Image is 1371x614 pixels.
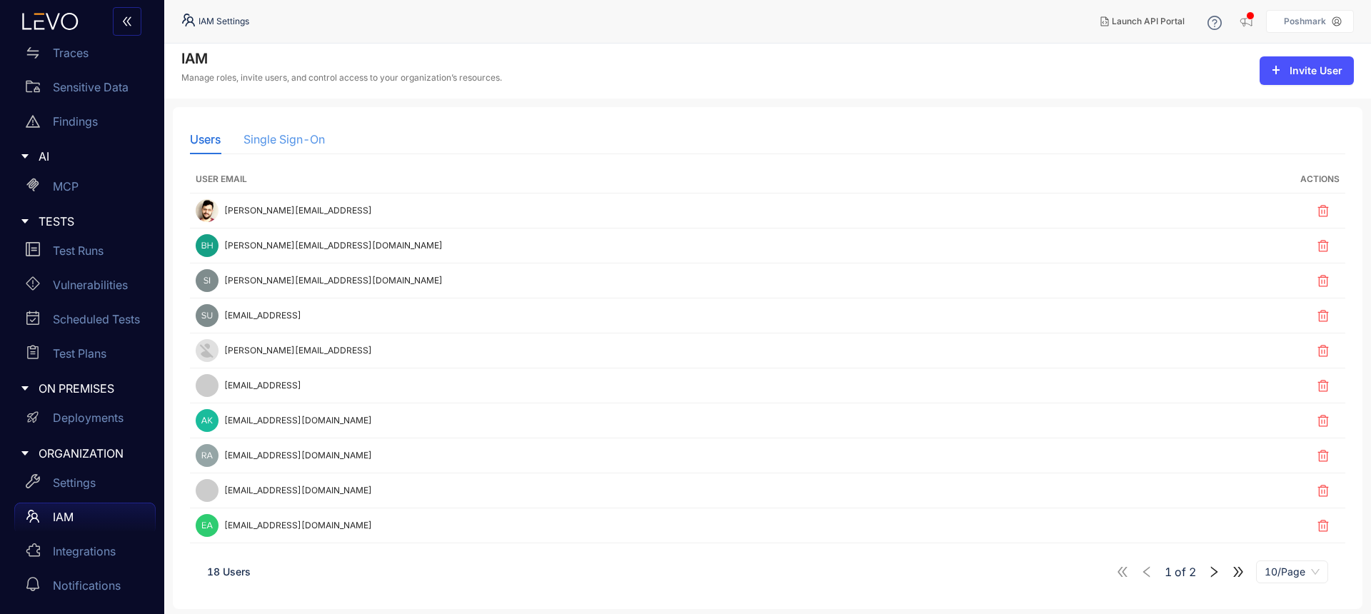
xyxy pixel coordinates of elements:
[224,520,372,530] span: [EMAIL_ADDRESS][DOMAIN_NAME]
[14,172,156,206] a: MCP
[1089,10,1196,33] button: Launch API Portal
[53,476,96,489] p: Settings
[53,545,116,558] p: Integrations
[121,16,133,29] span: double-left
[53,313,140,326] p: Scheduled Tests
[196,234,219,257] img: 8fd623db8820935ed16c6d5c95c3a280
[1207,565,1220,578] span: right
[14,468,156,503] a: Settings
[53,115,98,128] p: Findings
[224,311,301,321] span: [EMAIL_ADDRESS]
[1284,16,1326,26] p: Poshmark
[14,271,156,305] a: Vulnerabilities
[14,404,156,438] a: Deployments
[14,236,156,271] a: Test Runs
[224,416,372,426] span: [EMAIL_ADDRESS][DOMAIN_NAME]
[224,381,301,391] span: [EMAIL_ADDRESS]
[1260,56,1354,85] button: plusInvite User
[1165,565,1172,578] span: 1
[196,514,219,537] img: e6f27f2a2a5d4975390183cfba67dcbf
[14,107,156,141] a: Findings
[20,151,30,161] span: caret-right
[53,411,124,424] p: Deployments
[26,46,40,60] span: swap
[1112,16,1185,26] span: Launch API Portal
[196,269,219,292] img: cd2dbde1c452cd1e145ff93c6a0a70a5
[224,346,372,356] span: [PERSON_NAME][EMAIL_ADDRESS]
[190,166,1156,193] th: User Email
[20,383,30,393] span: caret-right
[9,373,156,403] div: ON PREMISES
[53,278,128,291] p: Vulnerabilities
[9,438,156,468] div: ORGANIZATION
[196,409,219,432] img: f2a6229ccdcf1fdae3b2825a4a32592a
[53,46,89,59] p: Traces
[207,565,251,578] span: 18 Users
[39,150,144,163] span: AI
[1271,65,1281,76] span: plus
[243,133,325,146] div: Single Sign-On
[14,339,156,373] a: Test Plans
[181,73,502,83] p: Manage roles, invite users, and control access to your organization’s resources.
[53,180,79,193] p: MCP
[1156,166,1345,193] th: Actions
[14,39,156,73] a: Traces
[53,244,104,257] p: Test Runs
[26,114,40,129] span: warning
[53,347,106,360] p: Test Plans
[1290,65,1342,76] span: Invite User
[39,447,144,460] span: ORGANIZATION
[181,13,199,30] span: team
[1265,561,1320,583] span: 10/Page
[224,276,443,286] span: [PERSON_NAME][EMAIL_ADDRESS][DOMAIN_NAME]
[53,579,121,592] p: Notifications
[224,485,372,495] span: [EMAIL_ADDRESS][DOMAIN_NAME]
[113,7,141,36] button: double-left
[20,216,30,226] span: caret-right
[39,215,144,228] span: TESTS
[39,382,144,395] span: ON PREMISES
[196,444,219,467] img: 110eb61ee8118374f2918adf3641c438
[224,241,443,251] span: [PERSON_NAME][EMAIL_ADDRESS][DOMAIN_NAME]
[14,571,156,605] a: Notifications
[196,339,219,362] img: ACg8ocKXBTXAosaa_aPIdHJo7u55C_diZ7pvfiHWChqgGZTdTnLnCA=s96-c
[224,206,372,216] span: [PERSON_NAME][EMAIL_ADDRESS]
[190,133,221,146] div: Users
[9,141,156,171] div: AI
[9,206,156,236] div: TESTS
[14,305,156,339] a: Scheduled Tests
[53,510,74,523] p: IAM
[14,73,156,107] a: Sensitive Data
[181,13,249,30] div: IAM Settings
[196,304,219,327] img: 0b0753a0c15b1a81039d0024b9950959
[1189,565,1196,578] span: 2
[196,199,219,222] img: ACg8ocL8ney1DqiDQuxkI_MiTMpVWypNB1E17-DvuIJTaSsDh2enZqQ=s96-c
[26,509,40,523] span: team
[14,503,156,537] a: IAM
[20,448,30,458] span: caret-right
[14,537,156,571] a: Integrations
[53,81,129,94] p: Sensitive Data
[1232,565,1245,578] span: double-right
[1165,565,1196,578] span: of
[224,451,372,460] span: [EMAIL_ADDRESS][DOMAIN_NAME]
[181,50,502,67] h4: IAM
